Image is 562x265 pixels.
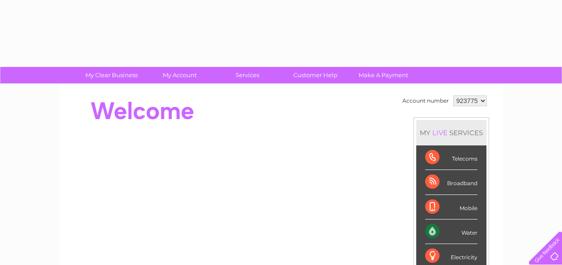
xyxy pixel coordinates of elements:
a: Customer Help [279,67,352,83]
div: Broadband [425,170,477,195]
td: Account number [400,93,451,108]
a: My Account [143,67,216,83]
div: MY SERVICES [416,120,486,145]
a: My Clear Business [75,67,148,83]
div: LIVE [431,128,449,137]
div: Water [425,219,477,244]
div: Telecoms [425,145,477,170]
div: Mobile [425,195,477,219]
a: Make A Payment [346,67,420,83]
a: Services [211,67,284,83]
